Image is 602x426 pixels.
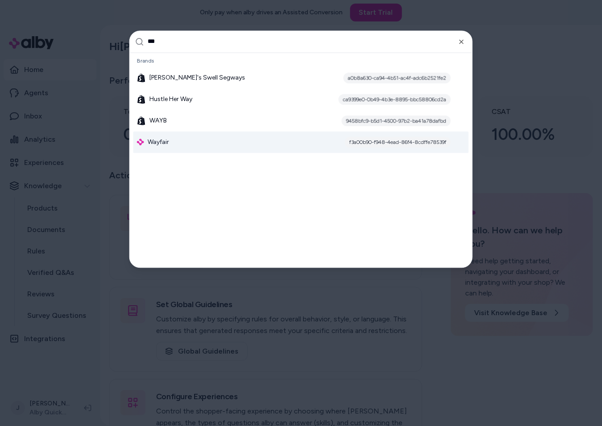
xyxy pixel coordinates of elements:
[345,137,451,148] div: f3a00b90-f948-4ead-86f4-8cdffe78539f
[342,115,451,126] div: 9458bfc9-b5d1-4500-97b2-ba41a78dafbd
[133,55,469,67] div: Brands
[339,94,451,105] div: ca9399e0-0b49-4b3e-8895-bbc58806cd2a
[137,139,144,146] img: alby Logo
[343,72,451,83] div: a0b8a630-ca94-4b51-ac4f-adc6b2521fe2
[149,116,167,125] span: WAYB
[148,138,169,147] span: Wayfair
[149,73,245,82] span: [PERSON_NAME]'s Swell Segways
[130,53,472,267] div: Suggestions
[149,95,192,104] span: Hustle Her Way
